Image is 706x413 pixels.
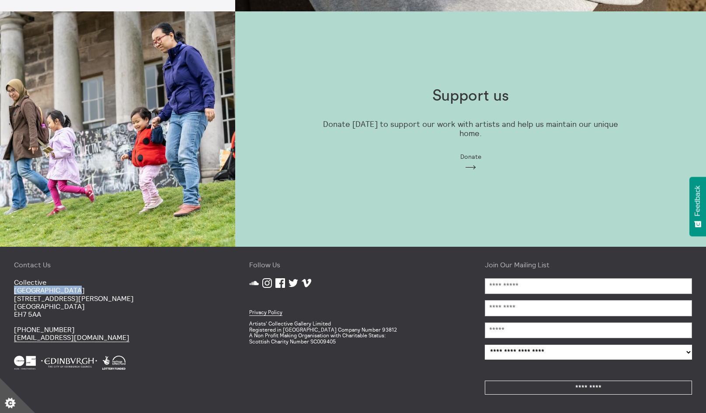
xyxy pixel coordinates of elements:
h1: Support us [432,87,509,105]
h4: Contact Us [14,261,221,269]
img: Creative Scotland [14,356,36,370]
h4: Join Our Mailing List [485,261,692,269]
a: [EMAIL_ADDRESS][DOMAIN_NAME] [14,333,129,342]
span: Feedback [694,185,702,216]
h4: Follow Us [249,261,456,269]
img: City Of Edinburgh Council White [41,356,97,370]
a: Privacy Policy [249,309,282,316]
p: Collective [GEOGRAPHIC_DATA] [STREET_ADDRESS][PERSON_NAME] [GEOGRAPHIC_DATA] EH7 5AA [14,278,221,318]
img: Heritage Lottery Fund [102,356,125,370]
span: Donate [460,153,481,160]
p: Artists' Collective Gallery Limited Registered in [GEOGRAPHIC_DATA] Company Number 93812 A Non Pr... [249,321,456,345]
p: [PHONE_NUMBER] [14,325,221,342]
button: Feedback - Show survey [689,177,706,236]
p: Donate [DATE] to support our work with artists and help us maintain our unique home. [317,120,625,138]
